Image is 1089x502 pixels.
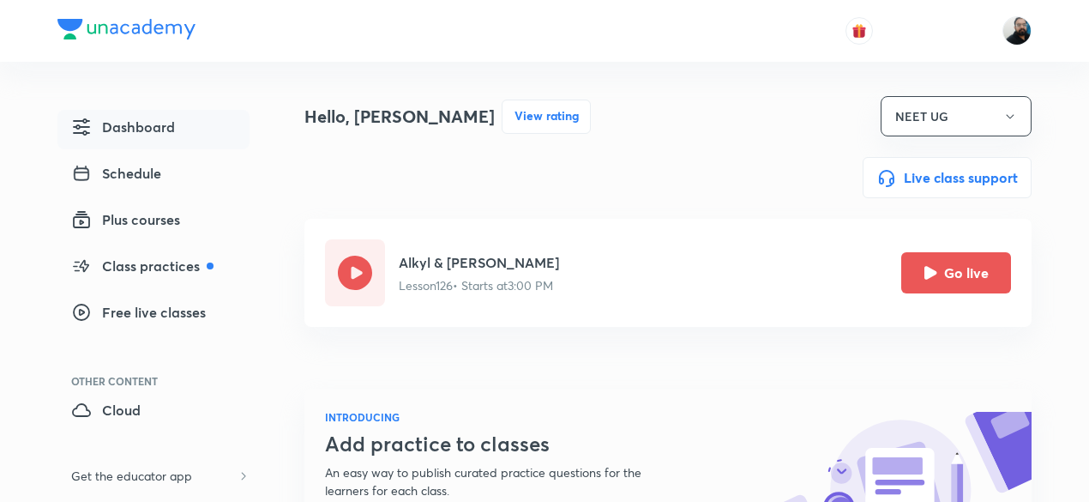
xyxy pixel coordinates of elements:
p: Lesson 126 • Starts at 3:00 PM [399,276,559,294]
iframe: Help widget launcher [936,435,1070,483]
a: Cloud [57,393,250,432]
button: NEET UG [881,96,1032,136]
button: View rating [502,100,591,134]
span: Cloud [71,400,141,420]
h6: Get the educator app [57,460,206,492]
button: Go live [901,252,1011,293]
span: Class practices [71,256,214,276]
a: Free live classes [57,295,250,335]
a: Class practices [57,249,250,288]
h4: Hello, [PERSON_NAME] [304,104,495,130]
p: An easy way to publish curated practice questions for the learners for each class. [325,463,683,499]
a: Dashboard [57,110,250,149]
h5: Alkyl & [PERSON_NAME] [399,252,559,273]
h3: Add practice to classes [325,432,683,457]
a: Company Logo [57,19,196,44]
span: Schedule [71,163,161,184]
img: avatar [851,23,867,39]
span: Dashboard [71,117,175,137]
img: Sumit Kumar Agrawal [1002,16,1032,45]
img: Company Logo [57,19,196,39]
button: avatar [845,17,873,45]
a: Schedule [57,156,250,196]
span: Plus courses [71,209,180,230]
button: Live class support [863,157,1032,198]
div: Other Content [71,376,250,386]
span: Free live classes [71,302,206,323]
a: Plus courses [57,203,250,242]
h6: INTRODUCING [325,409,683,425]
